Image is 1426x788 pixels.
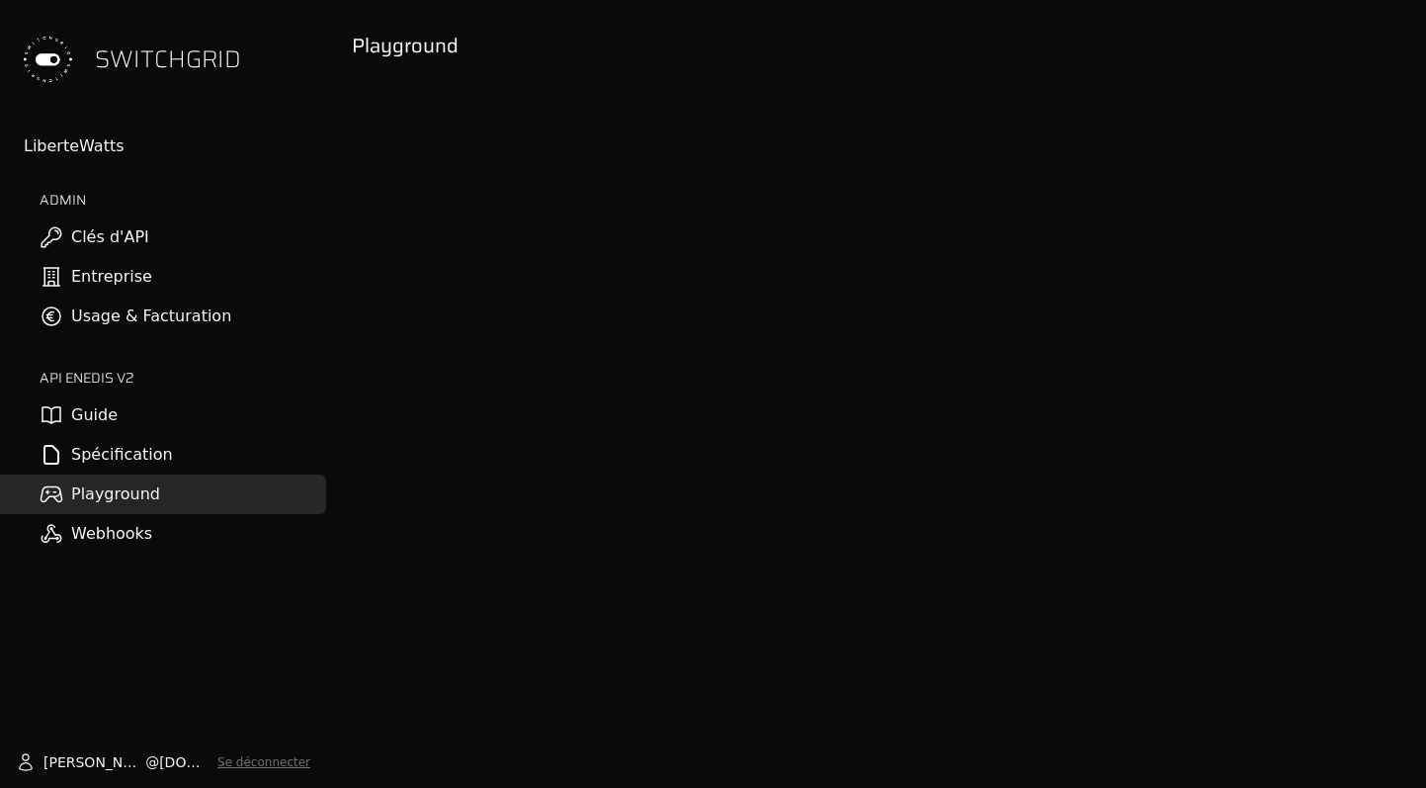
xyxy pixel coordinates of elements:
span: SWITCHGRID [95,44,241,75]
span: [DOMAIN_NAME] [159,752,210,772]
button: Se déconnecter [217,754,310,770]
h2: Playground [352,32,1410,59]
span: @ [145,752,159,772]
h2: API ENEDIS v2 [40,368,326,388]
h2: ADMIN [40,190,326,210]
span: [PERSON_NAME].[PERSON_NAME] [43,752,145,772]
div: LiberteWatts [24,134,326,158]
img: Switchgrid Logo [16,28,79,91]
